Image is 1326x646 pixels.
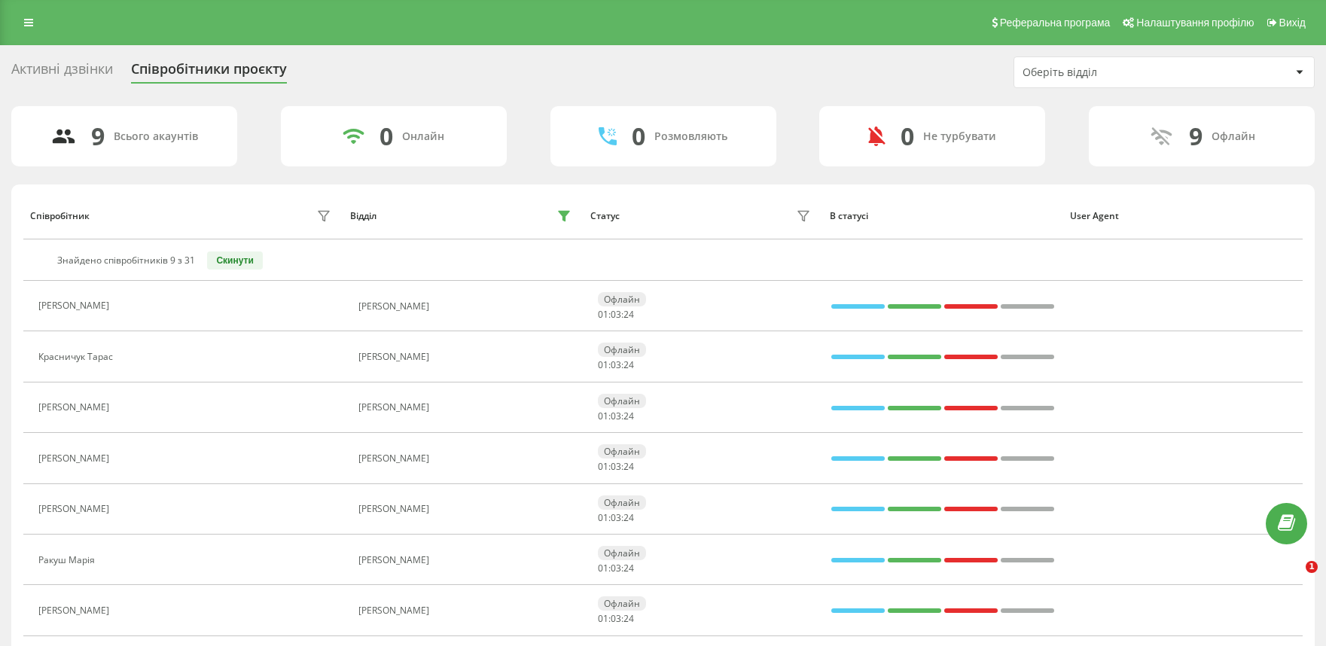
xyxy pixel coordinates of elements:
[11,61,113,84] div: Активні дзвінки
[598,546,646,560] div: Офлайн
[38,504,113,514] div: [PERSON_NAME]
[923,130,996,143] div: Не турбувати
[91,122,105,151] div: 9
[350,211,376,221] div: Відділ
[623,308,634,321] span: 24
[598,513,634,523] div: : :
[598,511,608,524] span: 01
[38,352,117,362] div: Красничук Тарас
[598,292,646,306] div: Офлайн
[598,360,634,370] div: : :
[598,343,646,357] div: Офлайн
[611,612,621,625] span: 03
[1023,66,1203,79] div: Оберіть відділ
[611,358,621,371] span: 03
[598,410,608,422] span: 01
[358,504,575,514] div: [PERSON_NAME]
[38,453,113,464] div: [PERSON_NAME]
[358,352,575,362] div: [PERSON_NAME]
[598,308,608,321] span: 01
[623,410,634,422] span: 24
[38,605,113,616] div: [PERSON_NAME]
[358,301,575,312] div: [PERSON_NAME]
[598,309,634,320] div: : :
[1000,17,1111,29] span: Реферальна програма
[623,460,634,473] span: 24
[598,562,608,574] span: 01
[611,410,621,422] span: 03
[358,555,575,565] div: [PERSON_NAME]
[598,444,646,459] div: Офлайн
[1189,122,1203,151] div: 9
[1275,561,1311,597] iframe: Intercom live chat
[598,612,608,625] span: 01
[598,411,634,422] div: : :
[598,358,608,371] span: 01
[632,122,645,151] div: 0
[30,211,90,221] div: Співробітник
[38,555,99,565] div: Ракуш Марія
[598,614,634,624] div: : :
[358,453,575,464] div: [PERSON_NAME]
[598,596,646,611] div: Офлайн
[590,211,620,221] div: Статус
[623,358,634,371] span: 24
[114,130,198,143] div: Всього акаунтів
[611,562,621,574] span: 03
[402,130,444,143] div: Онлайн
[598,462,634,472] div: : :
[1136,17,1254,29] span: Налаштування профілю
[131,61,287,84] div: Співробітники проєкту
[623,511,634,524] span: 24
[358,605,575,616] div: [PERSON_NAME]
[611,308,621,321] span: 03
[901,122,914,151] div: 0
[1070,211,1296,221] div: User Agent
[611,460,621,473] span: 03
[623,562,634,574] span: 24
[598,394,646,408] div: Офлайн
[358,402,575,413] div: [PERSON_NAME]
[611,511,621,524] span: 03
[654,130,727,143] div: Розмовляють
[598,563,634,574] div: : :
[38,300,113,311] div: [PERSON_NAME]
[57,255,195,266] div: Знайдено співробітників 9 з 31
[380,122,393,151] div: 0
[830,211,1056,221] div: В статусі
[207,251,262,270] button: Скинути
[623,612,634,625] span: 24
[1306,561,1318,573] span: 1
[598,495,646,510] div: Офлайн
[1279,17,1306,29] span: Вихід
[1212,130,1255,143] div: Офлайн
[598,460,608,473] span: 01
[38,402,113,413] div: [PERSON_NAME]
